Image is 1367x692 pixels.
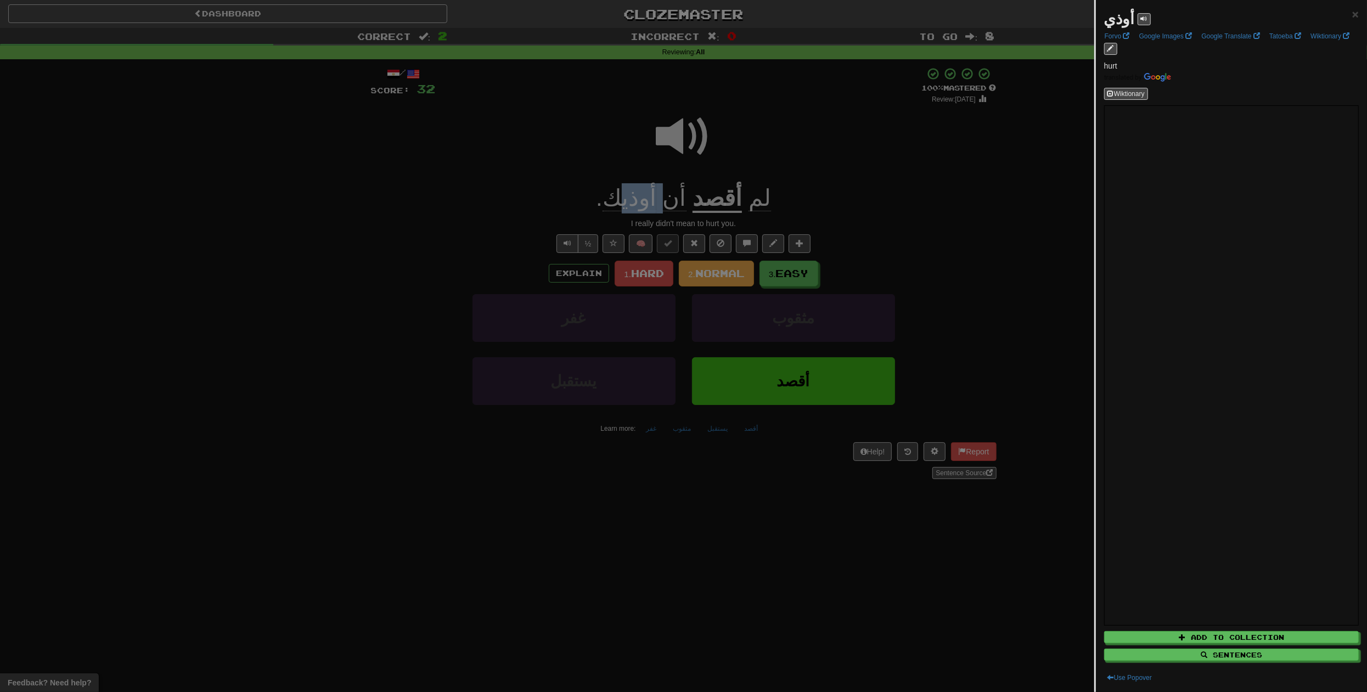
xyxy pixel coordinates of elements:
button: Close [1352,8,1359,20]
a: Google Images [1136,30,1196,42]
a: Wiktionary [1307,30,1353,42]
span: hurt [1104,61,1117,70]
span: × [1352,8,1359,20]
button: Add to Collection [1104,631,1359,643]
button: Sentences [1104,649,1359,661]
a: Tatoeba [1266,30,1304,42]
a: Google Translate [1198,30,1263,42]
button: Wiktionary [1104,88,1148,100]
button: Use Popover [1104,672,1155,684]
button: edit links [1104,43,1117,55]
img: Color short [1104,73,1171,82]
a: Forvo [1101,30,1133,42]
strong: أوذي [1104,10,1135,27]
